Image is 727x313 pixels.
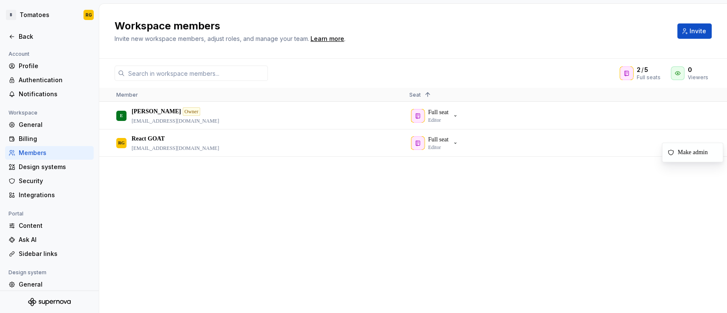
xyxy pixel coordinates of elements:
a: General [5,118,94,132]
span: . [309,36,345,42]
a: Ask AI [5,233,94,247]
div: Profile [19,62,90,70]
a: Learn more [310,34,344,43]
div: Authentication [19,76,90,84]
p: [EMAIL_ADDRESS][DOMAIN_NAME] [132,145,219,152]
h2: Workspace members [115,19,667,33]
div: Workspace [5,108,41,118]
div: RG [86,11,92,18]
div: Back [19,32,90,41]
p: Editor [428,144,441,151]
div: Design systems [19,163,90,171]
p: [EMAIL_ADDRESS][DOMAIN_NAME] [132,118,219,124]
div: / [637,66,661,74]
div: Integrations [19,191,90,199]
a: Back [5,30,94,43]
span: 0 [688,66,692,74]
div: Billing [19,135,90,143]
button: Full seatEditor [409,135,462,152]
div: RG [118,135,125,151]
svg: Supernova Logo [28,298,71,306]
span: 2 [637,66,641,74]
div: B [6,10,16,20]
span: Invite new workspace members, adjust roles, and manage your team. [115,35,309,42]
div: Viewers [688,74,708,81]
a: Design systems [5,160,94,174]
a: Authentication [5,73,94,87]
input: Search in workspace members... [125,66,268,81]
span: Make admin [674,145,714,160]
span: Invite [690,27,706,35]
p: Full seat [428,108,448,117]
div: Notifications [19,90,90,98]
div: Context Menu [662,143,723,162]
div: Portal [5,209,27,219]
div: Security [19,177,90,185]
button: Invite [677,23,712,39]
p: React GOAT [132,135,165,143]
div: Tomatoes [20,11,49,19]
span: Seat [409,92,421,98]
a: Integrations [5,188,94,202]
p: Full seat [428,135,448,144]
div: General [19,121,90,129]
a: Members [5,146,94,160]
div: E [120,107,123,124]
div: Design system [5,267,50,278]
span: 5 [644,66,648,74]
p: [PERSON_NAME] [132,107,181,116]
div: Full seats [637,74,661,81]
div: Ask AI [19,235,90,244]
a: General [5,278,94,291]
a: Billing [5,132,94,146]
div: Members [19,149,90,157]
div: Owner [183,107,200,116]
span: Member [116,92,138,98]
a: Profile [5,59,94,73]
a: Notifications [5,87,94,101]
a: Sidebar links [5,247,94,261]
div: General [19,280,90,289]
a: Content [5,219,94,233]
div: Account [5,49,33,59]
div: Content [19,221,90,230]
div: Sidebar links [19,250,90,258]
button: BTomatoesRG [2,6,97,24]
p: Editor [428,117,441,123]
a: Security [5,174,94,188]
button: Full seatEditor [409,107,462,124]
